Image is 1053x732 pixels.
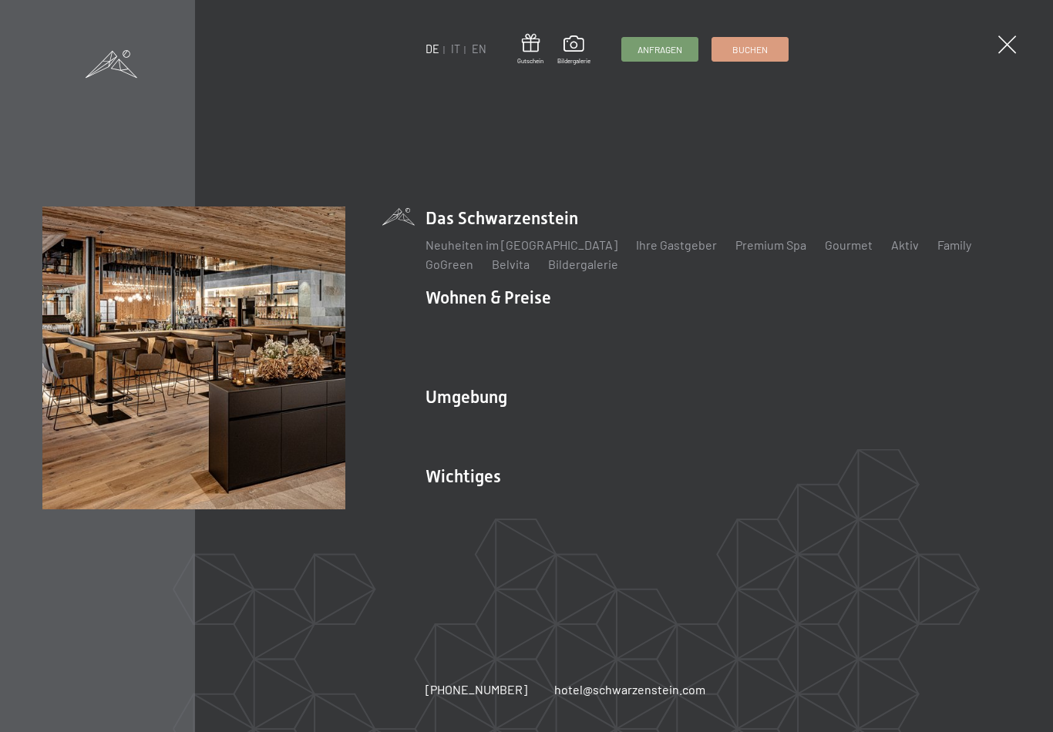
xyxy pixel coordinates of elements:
[426,42,439,55] a: DE
[554,681,705,698] a: hotel@schwarzenstein.com
[557,35,590,65] a: Bildergalerie
[492,257,530,271] a: Belvita
[472,42,486,55] a: EN
[426,237,617,252] a: Neuheiten im [GEOGRAPHIC_DATA]
[937,237,971,252] a: Family
[712,38,788,61] a: Buchen
[557,57,590,65] span: Bildergalerie
[732,43,768,56] span: Buchen
[735,237,806,252] a: Premium Spa
[426,682,527,697] span: [PHONE_NUMBER]
[638,43,682,56] span: Anfragen
[517,57,543,65] span: Gutschein
[622,38,698,61] a: Anfragen
[636,237,717,252] a: Ihre Gastgeber
[825,237,873,252] a: Gourmet
[426,681,527,698] a: [PHONE_NUMBER]
[426,257,473,271] a: GoGreen
[891,237,919,252] a: Aktiv
[548,257,618,271] a: Bildergalerie
[42,207,345,509] img: Wellnesshotel Südtirol SCHWARZENSTEIN - Wellnessurlaub in den Alpen, Wandern und Wellness
[451,42,460,55] a: IT
[517,34,543,65] a: Gutschein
